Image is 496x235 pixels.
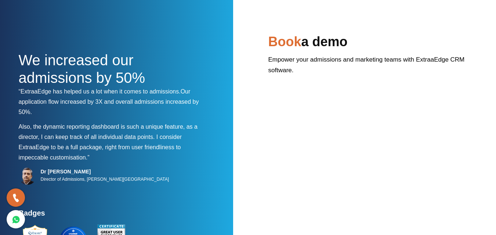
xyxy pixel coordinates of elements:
span: We increased our admissions by 50% [19,52,145,86]
span: Also, the dynamic reporting dashboard is such a unique feature, as a director, I can keep track o... [19,124,198,140]
p: Empower your admissions and marketing teams with ExtraaEdge CRM software. [268,54,478,81]
span: Book [268,34,301,49]
h5: Dr [PERSON_NAME] [41,168,169,175]
h4: Badges [19,209,206,222]
h2: a demo [268,33,478,54]
span: I consider ExtraaEdge to be a full package, right from user friendliness to impeccable customisat... [19,134,182,161]
span: Our application flow increased by 3X and overall admissions increased by 50%. [19,88,199,115]
p: Director of Admissions, [PERSON_NAME][GEOGRAPHIC_DATA] [41,175,169,184]
span: “ExtraaEdge has helped us a lot when it comes to admissions. [19,88,181,95]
